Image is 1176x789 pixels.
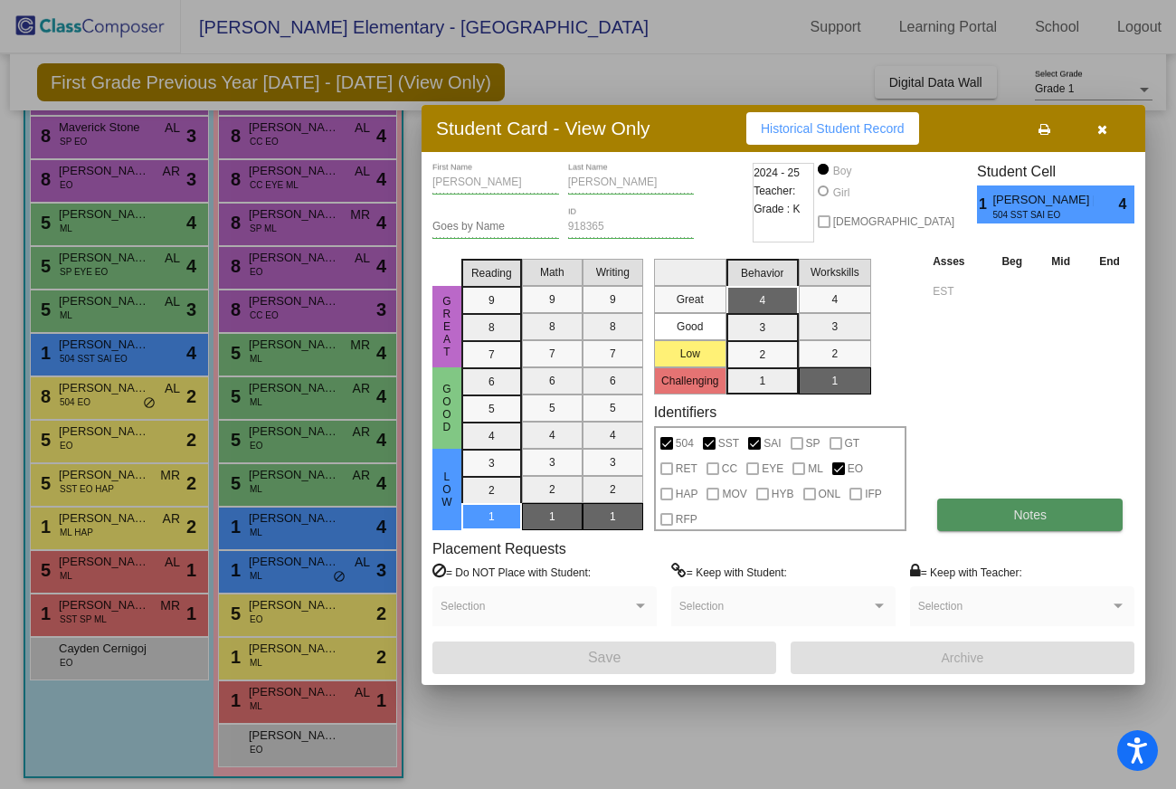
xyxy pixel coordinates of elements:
label: = Do NOT Place with Student: [432,563,591,581]
button: Archive [791,642,1134,674]
input: Enter ID [568,221,695,233]
span: MOV [722,483,746,505]
th: Mid [1037,252,1085,271]
span: IFP [865,483,882,505]
span: 2024 - 25 [754,164,800,182]
span: 504 [676,433,694,454]
span: CC [722,458,737,480]
button: Historical Student Record [746,112,919,145]
span: Archive [942,651,984,665]
h3: Student Cell [977,163,1134,180]
span: SP [806,433,820,454]
span: [PERSON_NAME] [PERSON_NAME] [992,191,1093,209]
span: [DEMOGRAPHIC_DATA] [833,211,954,233]
span: Great [439,295,455,358]
span: Historical Student Record [761,121,905,136]
span: Good [439,383,455,433]
span: Teacher: [754,182,795,200]
span: SAI [763,433,781,454]
span: ONL [819,483,841,505]
label: Placement Requests [432,540,566,557]
input: assessment [933,278,982,305]
span: GT [845,433,860,454]
span: Save [588,650,621,665]
span: ML [808,458,823,480]
span: HYB [772,483,794,505]
div: Boy [832,163,852,179]
div: Girl [832,185,850,201]
span: HAP [676,483,698,505]
span: EO [848,458,863,480]
th: End [1085,252,1134,271]
span: SST [718,433,739,454]
span: Low [439,471,455,509]
input: goes by name [432,221,559,233]
th: Beg [987,252,1037,271]
label: = Keep with Student: [671,563,787,581]
button: Save [432,642,776,674]
span: Grade : K [754,200,800,218]
label: Identifiers [654,404,716,421]
span: 4 [1119,194,1134,215]
label: = Keep with Teacher: [910,563,1022,581]
h3: Student Card - View Only [436,117,650,139]
th: Asses [928,252,987,271]
span: RET [676,458,697,480]
button: Notes [937,499,1123,531]
span: 1 [977,194,992,215]
span: EYE [762,458,783,480]
span: Notes [1013,508,1047,522]
span: 504 SST SAI EO [992,208,1080,222]
span: RFP [676,509,697,530]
